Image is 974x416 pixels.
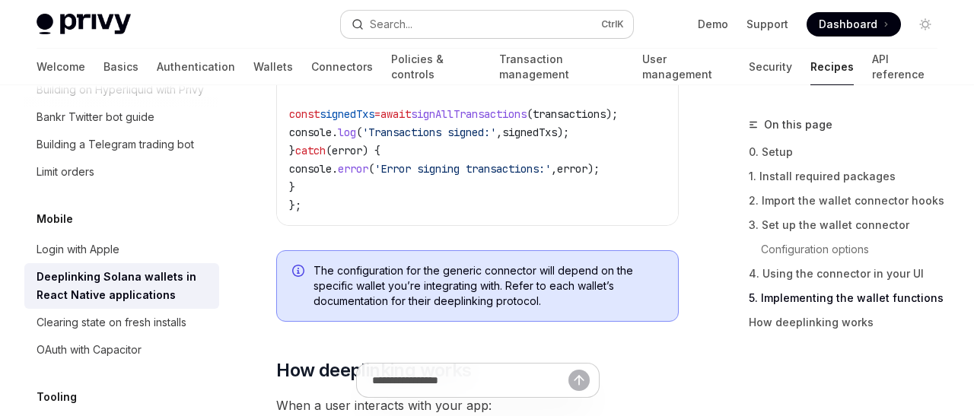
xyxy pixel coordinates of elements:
a: Support [746,17,788,32]
span: 'Transactions signed:' [362,125,496,139]
a: Connectors [311,49,373,85]
a: Login with Apple [24,236,219,263]
span: ( [368,162,374,176]
a: API reference [872,49,937,85]
svg: Info [292,265,307,280]
a: Policies & controls [391,49,481,85]
span: On this page [764,116,832,134]
span: }; [289,198,301,212]
img: light logo [37,14,131,35]
a: Dashboard [807,12,901,37]
span: ( [356,125,362,139]
a: 5. Implementing the wallet functions [749,286,950,310]
span: ); [557,125,569,139]
div: Limit orders [37,163,94,181]
a: Wallets [253,49,293,85]
a: Configuration options [749,237,950,262]
div: Search... [370,15,412,33]
h5: Tooling [37,388,77,406]
span: error [332,144,362,157]
span: catch [295,144,326,157]
span: transactions [533,107,606,121]
span: console [289,125,332,139]
a: Building a Telegram trading bot [24,131,219,158]
a: Welcome [37,49,85,85]
a: 3. Set up the wallet connector [749,213,950,237]
a: Clearing state on fresh installs [24,309,219,336]
span: 'Error signing transactions:' [374,162,551,176]
div: Bankr Twitter bot guide [37,108,154,126]
button: Open search [341,11,633,38]
span: await [380,107,411,121]
span: signedTxs [320,107,374,121]
span: const [289,107,320,121]
div: OAuth with Capacitor [37,341,142,359]
div: Building a Telegram trading bot [37,135,194,154]
a: Transaction management [499,49,623,85]
button: Toggle dark mode [913,12,937,37]
span: log [338,125,356,139]
span: signedTxs [502,125,557,139]
div: Deeplinking Solana wallets in React Native applications [37,268,210,304]
span: error [338,162,368,176]
a: 0. Setup [749,140,950,164]
span: ( [527,107,533,121]
span: How deeplinking works [276,358,471,383]
a: 1. Install required packages [749,164,950,189]
a: OAuth with Capacitor [24,336,219,364]
a: Demo [698,17,728,32]
span: , [496,125,502,139]
span: , [551,162,557,176]
a: Bankr Twitter bot guide [24,103,219,131]
a: Limit orders [24,158,219,186]
span: error [557,162,587,176]
a: Security [749,49,792,85]
a: How deeplinking works [749,310,950,335]
span: signAllTransactions [411,107,527,121]
a: Recipes [810,49,854,85]
input: Ask a question... [372,364,568,397]
div: Clearing state on fresh installs [37,313,186,332]
span: console [289,162,332,176]
h5: Mobile [37,210,73,228]
span: = [374,107,380,121]
a: 2. Import the wallet connector hooks [749,189,950,213]
div: Login with Apple [37,240,119,259]
span: . [332,162,338,176]
button: Send message [568,370,590,391]
a: User management [642,49,730,85]
span: } [289,180,295,194]
span: Ctrl K [601,18,624,30]
span: . [332,125,338,139]
span: ( [326,144,332,157]
span: ); [606,107,618,121]
span: Dashboard [819,17,877,32]
a: Authentication [157,49,235,85]
a: Basics [103,49,138,85]
span: } [289,144,295,157]
a: 4. Using the connector in your UI [749,262,950,286]
span: ) { [362,144,380,157]
span: ); [587,162,600,176]
a: Deeplinking Solana wallets in React Native applications [24,263,219,309]
span: The configuration for the generic connector will depend on the specific wallet you’re integrating... [314,263,663,309]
